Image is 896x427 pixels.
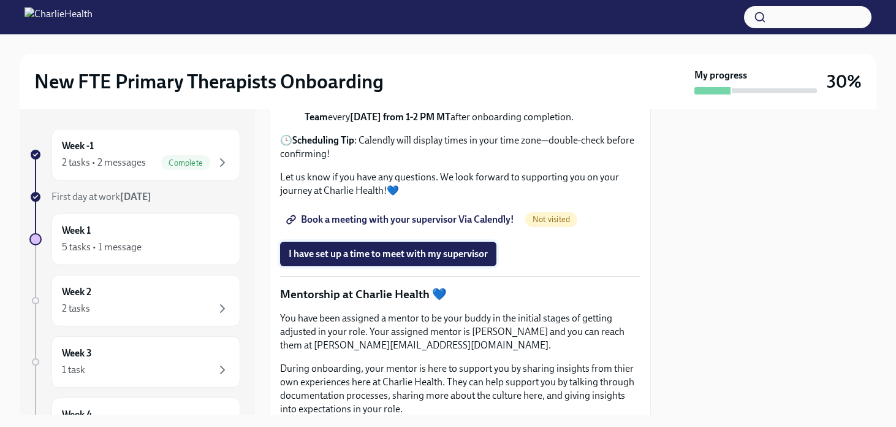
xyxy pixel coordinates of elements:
h6: Week -1 [62,139,94,153]
div: 5 tasks • 1 message [62,240,142,254]
strong: [DATE] [120,191,151,202]
a: Book a meeting with your supervisor Via Calendly! [280,207,523,232]
li: [DEMOGRAPHIC_DATA] Employees must also attend every after onboarding completion. [305,97,640,124]
strong: Scheduling Tip [292,134,354,146]
h6: Week 2 [62,285,91,299]
span: Not visited [525,215,577,224]
button: I have set up a time to meet with my supervisor [280,242,496,266]
p: Mentorship at Charlie Health 💙 [280,287,640,302]
h6: Week 3 [62,347,92,360]
p: You have been assigned a mentor to be your buddy in the initial stages of getting adjusted in you... [280,312,640,352]
strong: [DATE] from 1-2 PM MT [350,111,450,123]
h2: New FTE Primary Therapists Onboarding [34,69,384,94]
a: Week -12 tasks • 2 messagesComplete [29,129,240,180]
p: Let us know if you have any questions. We look forward to supporting you on your journey at Charl... [280,171,640,198]
span: First day at work [51,191,151,202]
h3: 30% [827,71,862,93]
a: Week 31 task [29,336,240,388]
strong: Treatment Team [305,98,572,123]
p: During onboarding, your mentor is here to support you by sharing insights from thier own experien... [280,362,640,416]
h6: Week 4 [62,408,92,421]
a: Week 15 tasks • 1 message [29,213,240,265]
span: Book a meeting with your supervisor Via Calendly! [289,213,514,226]
img: CharlieHealth [25,7,93,27]
a: First day at work[DATE] [29,190,240,204]
p: 🕒 : Calendly will display times in your time zone—double-check before confirming! [280,134,640,161]
div: 1 task [62,363,85,377]
a: Week 22 tasks [29,275,240,326]
span: Complete [161,158,210,167]
div: 2 tasks [62,302,90,315]
strong: My progress [694,69,747,82]
div: 2 tasks • 2 messages [62,156,146,169]
span: I have set up a time to meet with my supervisor [289,248,488,260]
h6: Week 1 [62,224,91,237]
